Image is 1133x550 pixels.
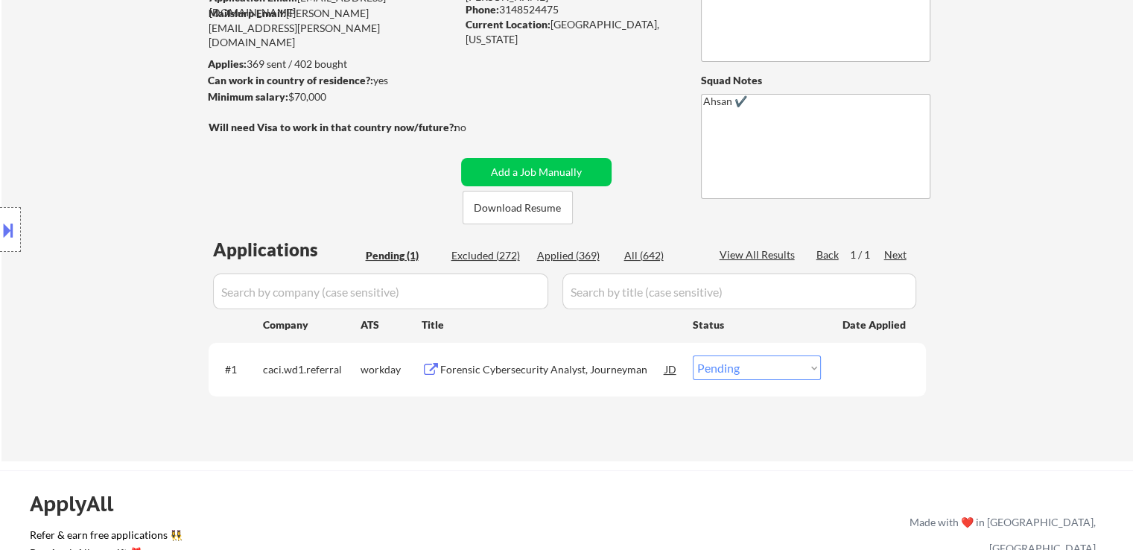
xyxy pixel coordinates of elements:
[225,362,251,377] div: #1
[361,317,422,332] div: ATS
[466,3,499,16] strong: Phone:
[208,73,451,88] div: yes
[466,18,550,31] strong: Current Location:
[466,2,676,17] div: 3148524475
[209,7,286,19] strong: Mailslurp Email:
[850,247,884,262] div: 1 / 1
[208,57,456,72] div: 369 sent / 402 bought
[664,355,679,382] div: JD
[451,248,526,263] div: Excluded (272)
[624,248,699,263] div: All (642)
[884,247,908,262] div: Next
[422,317,679,332] div: Title
[537,248,612,263] div: Applied (369)
[461,158,612,186] button: Add a Job Manually
[816,247,840,262] div: Back
[208,74,373,86] strong: Can work in country of residence?:
[693,311,821,338] div: Status
[209,6,456,50] div: [PERSON_NAME][EMAIL_ADDRESS][PERSON_NAME][DOMAIN_NAME]
[454,120,497,135] div: no
[213,274,548,309] input: Search by company (case sensitive)
[213,241,361,259] div: Applications
[466,17,676,46] div: [GEOGRAPHIC_DATA], [US_STATE]
[720,247,799,262] div: View All Results
[263,362,361,377] div: caci.wd1.referral
[366,248,440,263] div: Pending (1)
[208,90,288,103] strong: Minimum salary:
[30,530,598,546] a: Refer & earn free applications 👯‍♀️
[440,362,665,377] div: Forensic Cybersecurity Analyst, Journeyman
[361,362,422,377] div: workday
[30,491,130,516] div: ApplyAll
[463,191,573,224] button: Download Resume
[209,121,457,133] strong: Will need Visa to work in that country now/future?:
[562,274,916,309] input: Search by title (case sensitive)
[842,317,908,332] div: Date Applied
[263,317,361,332] div: Company
[208,57,247,70] strong: Applies:
[208,89,456,104] div: $70,000
[701,73,930,88] div: Squad Notes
